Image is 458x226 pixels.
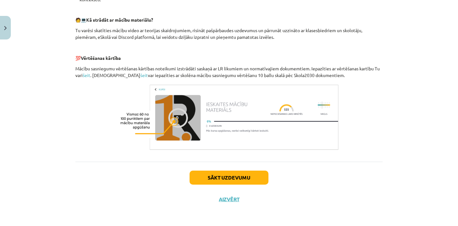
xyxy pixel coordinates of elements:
p: 🧑 💻 [75,17,383,23]
b: Kā strādāt ar mācību materiālu? [86,17,153,23]
img: icon-close-lesson-0947bae3869378f0d4975bcd49f059093ad1ed9edebbc8119c70593378902aed.svg [4,26,7,30]
b: Vērtēšanas kārtība [81,55,121,61]
a: šeit [140,72,148,78]
p: Mācību sasniegumu vērtēšanas kārtības noteikumi izstrādāti saskaņā ar LR likumiem un normatīvajie... [75,65,383,79]
button: Aizvērt [217,196,241,202]
button: Sākt uzdevumu [190,171,268,185]
p: 💯 [75,55,383,61]
p: Tu varēsi skatīties mācību video ar teorijas skaidrojumiem, risināt pašpārbaudes uzdevumus un pār... [75,27,383,40]
a: šeit [83,72,90,78]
